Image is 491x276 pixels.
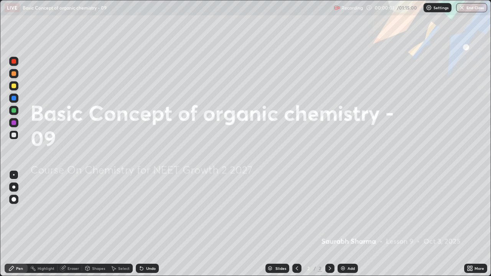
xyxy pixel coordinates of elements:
div: More [475,266,484,270]
div: / [314,266,316,271]
div: 2 [318,265,322,272]
button: End Class [456,3,487,12]
div: Eraser [68,266,79,270]
div: Highlight [38,266,54,270]
img: recording.375f2c34.svg [334,5,340,11]
div: Add [348,266,355,270]
p: LIVE [7,5,17,11]
p: Basic Concept of organic chemistry - 09 [23,5,107,11]
div: Undo [146,266,156,270]
img: end-class-cross [459,5,465,11]
p: Recording [341,5,363,11]
div: Slides [275,266,286,270]
div: Select [118,266,130,270]
div: Pen [16,266,23,270]
div: Shapes [92,266,105,270]
div: 2 [305,266,312,271]
img: class-settings-icons [426,5,432,11]
p: Settings [433,6,448,10]
img: add-slide-button [340,265,346,271]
